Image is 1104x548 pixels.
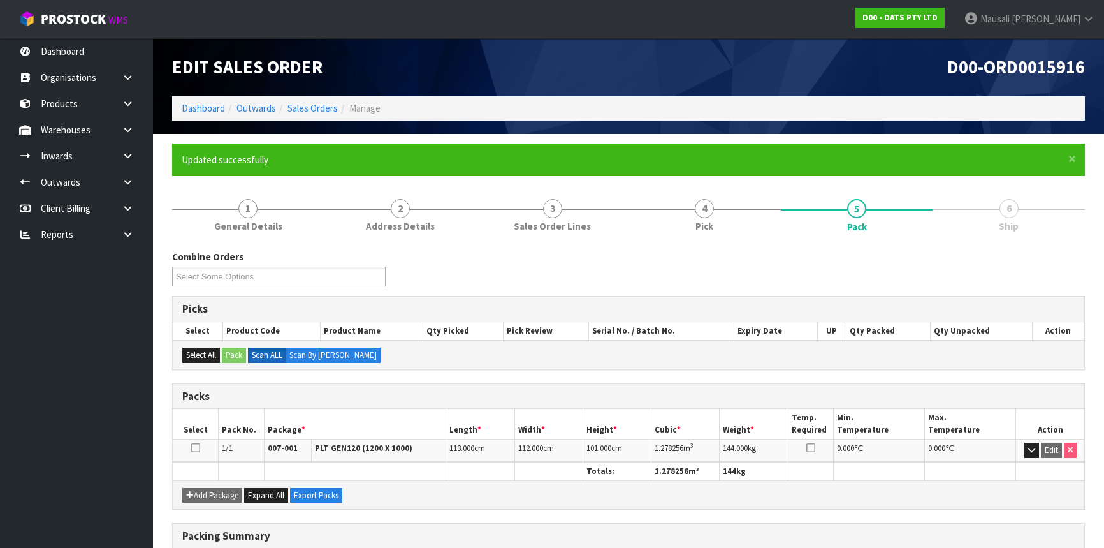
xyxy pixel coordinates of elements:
span: Updated successfully [182,154,268,166]
button: Expand All [244,488,288,503]
th: Package [264,409,446,439]
th: Qty Unpacked [931,322,1033,340]
h3: Picks [182,303,1075,315]
td: cm [446,440,514,462]
span: 4 [695,199,714,218]
button: Pack [222,348,246,363]
td: ℃ [834,440,925,462]
th: Height [583,409,651,439]
th: m³ [651,462,720,480]
span: 112.000 [518,443,543,454]
span: 3 [543,199,562,218]
span: 1.278256 [655,443,683,454]
span: 1.278256 [655,466,688,477]
td: kg [720,440,788,462]
img: cube-alt.png [19,11,35,27]
h3: Packing Summary [182,530,1075,542]
th: Weight [720,409,788,439]
span: D00-ORD0015916 [947,56,1085,78]
span: 1/1 [222,443,233,454]
span: 101.000 [586,443,611,454]
span: ProStock [41,11,106,27]
th: Serial No. / Batch No. [589,322,734,340]
th: UP [817,322,846,340]
span: [PERSON_NAME] [1012,13,1080,25]
span: 0.000 [928,443,945,454]
span: Expand All [248,490,284,501]
button: Edit [1041,443,1062,458]
th: Expiry Date [734,322,817,340]
span: Address Details [366,219,435,233]
span: Sales Order Lines [514,219,591,233]
th: Action [1016,409,1084,439]
a: Sales Orders [287,102,338,114]
span: 144 [723,466,736,477]
span: Edit Sales Order [172,56,323,78]
th: Pick Review [504,322,589,340]
button: Export Packs [290,488,342,503]
td: m [651,440,720,462]
span: Pack [847,220,867,233]
td: ℃ [925,440,1016,462]
th: Temp. Required [788,409,834,439]
span: 144.000 [723,443,748,454]
td: cm [583,440,651,462]
span: 5 [847,199,866,218]
a: Dashboard [182,102,225,114]
button: Select All [182,348,220,363]
th: kg [720,462,788,480]
th: Product Code [222,322,320,340]
th: Select [173,322,222,340]
th: Max. Temperature [925,409,1016,439]
label: Scan ALL [248,348,286,363]
th: Select [173,409,219,439]
th: Product Name [321,322,423,340]
span: 2 [391,199,410,218]
a: D00 - DATS PTY LTD [855,8,945,28]
span: Ship [999,219,1019,233]
label: Combine Orders [172,250,243,263]
span: Pick [695,219,713,233]
td: cm [514,440,583,462]
th: Min. Temperature [834,409,925,439]
th: Qty Picked [423,322,504,340]
span: General Details [214,219,282,233]
th: Qty Packed [846,322,930,340]
label: Scan By [PERSON_NAME] [286,348,381,363]
span: 113.000 [449,443,474,454]
small: WMS [108,14,128,26]
th: Length [446,409,514,439]
th: Totals: [583,462,651,480]
span: Mausali [980,13,1010,25]
strong: 007-001 [268,443,298,454]
span: 1 [238,199,258,218]
strong: D00 - DATS PTY LTD [862,12,938,23]
span: × [1068,150,1076,168]
th: Width [514,409,583,439]
span: 6 [999,199,1019,218]
button: Add Package [182,488,242,503]
span: 0.000 [837,443,854,454]
th: Pack No. [219,409,265,439]
span: Manage [349,102,381,114]
h3: Packs [182,390,1075,403]
sup: 3 [690,441,694,450]
th: Cubic [651,409,720,439]
strong: PLT GEN120 (1200 X 1000) [315,443,412,454]
th: Action [1032,322,1084,340]
a: Outwards [236,102,276,114]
